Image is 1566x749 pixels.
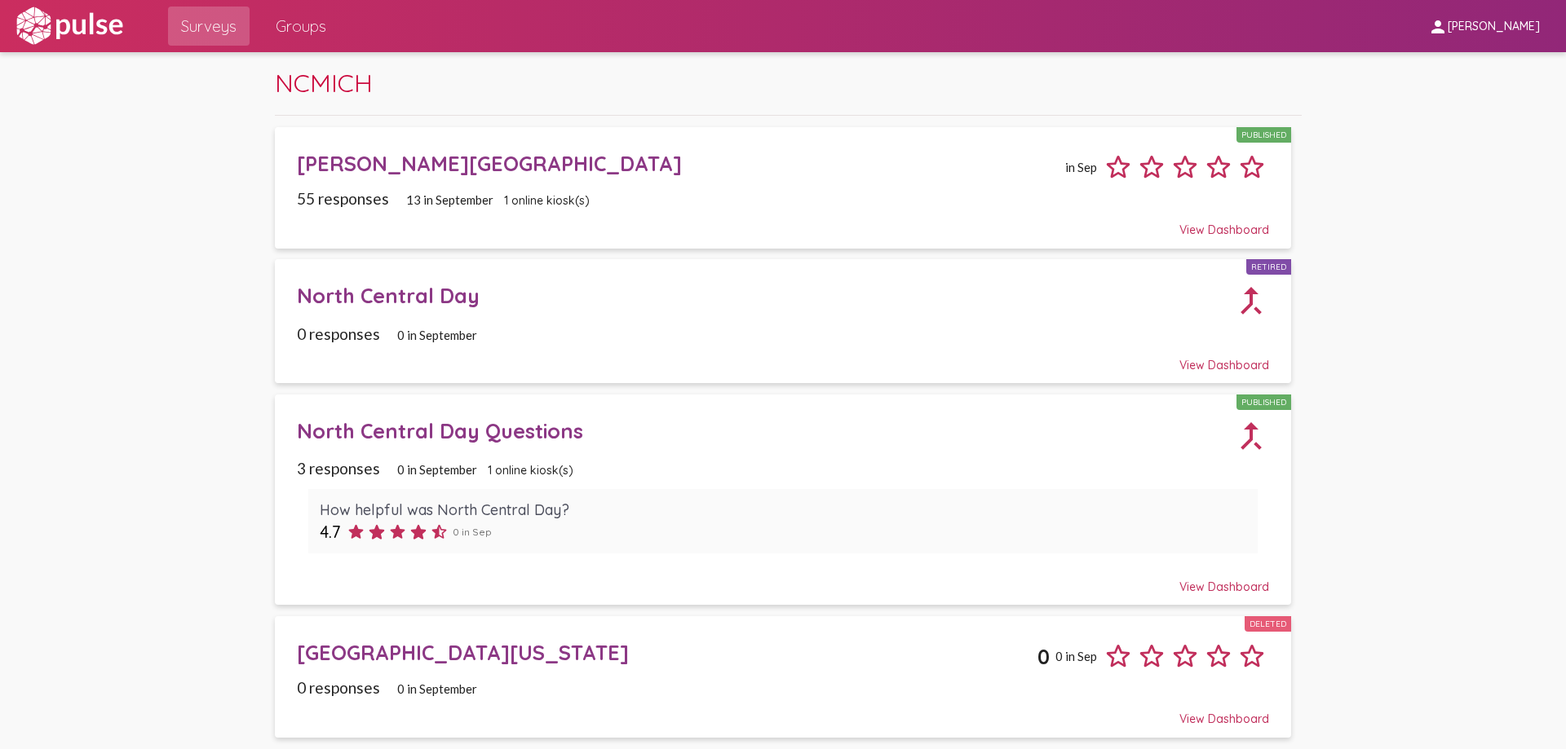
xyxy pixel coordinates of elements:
span: Surveys [181,11,237,41]
span: 3 responses [297,459,380,478]
a: Groups [263,7,339,46]
div: North Central Day [297,283,1232,308]
span: 0 responses [297,678,380,697]
span: 0 [1037,644,1050,669]
span: 0 in September [397,681,477,696]
div: View Dashboard [297,565,1268,594]
div: Deleted [1245,616,1291,632]
a: Surveys [168,7,250,46]
button: [PERSON_NAME] [1415,11,1553,41]
span: 0 in Sep [1055,649,1097,663]
div: View Dashboard [297,208,1268,237]
a: [PERSON_NAME][GEOGRAPHIC_DATA]Publishedin Sep55 responses13 in September1 online kiosk(s)View Das... [275,127,1291,249]
span: 0 in Sep [453,526,492,538]
img: white-logo.svg [13,6,126,46]
div: Published [1236,394,1291,410]
a: North Central DayRetired0 responses0 in SeptemberView Dashboard [275,259,1291,383]
span: NCMICH [275,67,373,99]
a: [GEOGRAPHIC_DATA][US_STATE]Deleted00 in Sep0 responses0 in SeptemberView Dashboard [275,616,1291,738]
span: Groups [276,11,326,41]
span: 0 responses [297,324,380,343]
div: View Dashboard [297,343,1268,372]
mat-icon: person [1428,17,1448,37]
span: 4.7 [320,522,341,542]
span: 1 online kiosk(s) [504,193,590,208]
mat-icon: call_merge [1215,400,1287,472]
div: [GEOGRAPHIC_DATA][US_STATE] [297,640,1037,665]
div: Published [1236,127,1291,143]
span: [PERSON_NAME] [1448,20,1540,34]
div: View Dashboard [297,697,1268,726]
span: 13 in September [406,192,493,207]
span: in Sep [1065,160,1097,174]
span: 0 in September [397,328,477,342]
div: How helpful was North Central Day? [320,500,1247,519]
mat-icon: call_merge [1215,265,1287,337]
div: [PERSON_NAME][GEOGRAPHIC_DATA] [297,151,1059,176]
a: North Central Day QuestionsPublished3 responses0 in September1 online kiosk(s)How helpful was Nor... [275,394,1291,605]
span: 55 responses [297,189,389,208]
span: 1 online kiosk(s) [488,463,573,478]
span: 0 in September [397,462,477,477]
div: North Central Day Questions [297,418,1232,443]
div: Retired [1246,259,1291,275]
